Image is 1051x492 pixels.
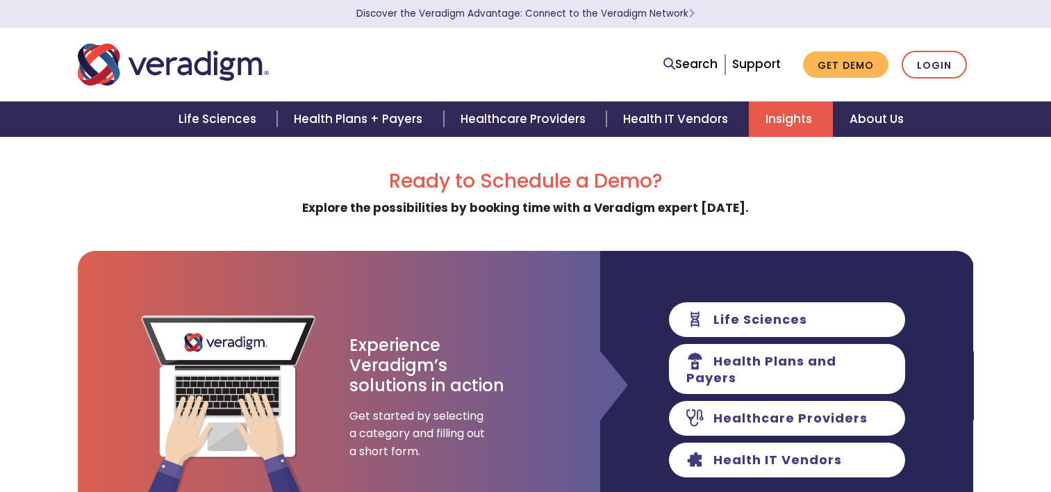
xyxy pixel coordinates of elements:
[162,101,277,137] a: Life Sciences
[688,7,695,20] span: Learn More
[349,336,506,395] h3: Experience Veradigm’s solutions in action
[349,407,488,461] span: Get started by selecting a category and filling out a short form.
[78,170,974,193] h2: Ready to Schedule a Demo?
[749,101,833,137] a: Insights
[606,101,749,137] a: Health IT Vendors
[833,101,920,137] a: About Us
[902,51,967,79] a: Login
[732,56,781,72] a: Support
[356,7,695,20] a: Discover the Veradigm Advantage: Connect to the Veradigm NetworkLearn More
[803,51,888,79] a: Get Demo
[444,101,606,137] a: Healthcare Providers
[663,55,718,74] a: Search
[277,101,443,137] a: Health Plans + Payers
[302,199,749,216] strong: Explore the possibilities by booking time with a Veradigm expert [DATE].
[78,42,269,88] img: Veradigm logo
